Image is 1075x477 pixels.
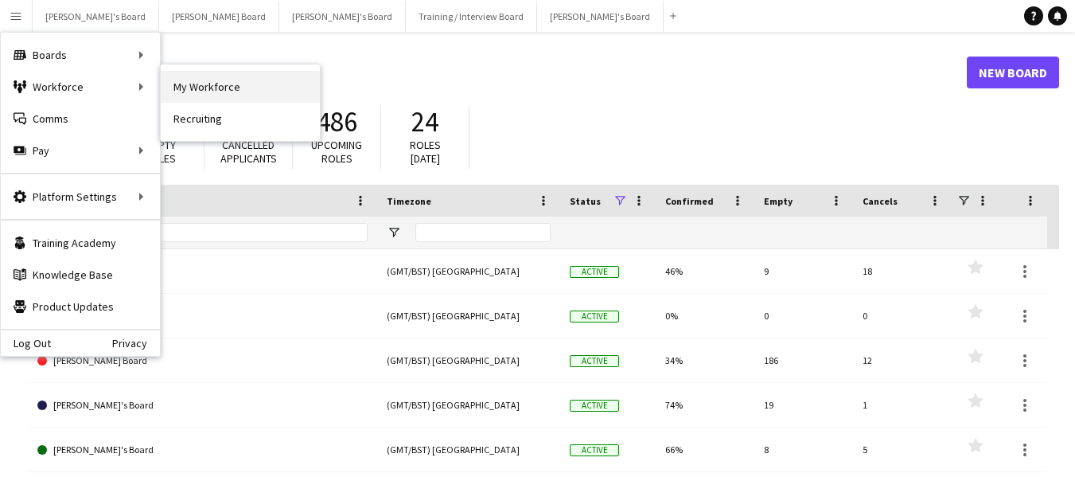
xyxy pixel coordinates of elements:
[37,338,368,383] a: [PERSON_NAME] Board
[537,1,664,32] button: [PERSON_NAME]'s Board
[37,249,368,294] a: [PERSON_NAME]'s Board
[754,428,853,471] div: 8
[311,138,362,166] span: Upcoming roles
[1,135,160,166] div: Pay
[377,294,560,338] div: (GMT/BST) [GEOGRAPHIC_DATA]
[317,104,357,139] span: 486
[754,383,853,427] div: 19
[853,338,952,382] div: 12
[656,383,754,427] div: 74%
[279,1,406,32] button: [PERSON_NAME]'s Board
[1,291,160,323] a: Product Updates
[863,195,898,207] span: Cancels
[656,294,754,338] div: 0%
[570,355,619,367] span: Active
[161,103,320,135] a: Recruiting
[28,61,967,84] h1: Boards
[411,104,438,139] span: 24
[1,259,160,291] a: Knowledge Base
[967,57,1059,88] a: New Board
[570,400,619,412] span: Active
[37,383,368,428] a: [PERSON_NAME]'s Board
[570,444,619,456] span: Active
[853,294,952,338] div: 0
[656,249,754,293] div: 46%
[37,428,368,472] a: [PERSON_NAME]'s Board
[37,294,368,338] a: Cauliflower Cards
[1,181,160,213] div: Platform Settings
[66,223,368,242] input: Board name Filter Input
[1,71,160,103] div: Workforce
[656,338,754,382] div: 34%
[415,223,551,242] input: Timezone Filter Input
[377,428,560,471] div: (GMT/BST) [GEOGRAPHIC_DATA]
[570,311,619,323] span: Active
[387,195,431,207] span: Timezone
[377,383,560,427] div: (GMT/BST) [GEOGRAPHIC_DATA]
[1,337,51,350] a: Log Out
[754,338,853,382] div: 186
[377,338,560,382] div: (GMT/BST) [GEOGRAPHIC_DATA]
[1,39,160,71] div: Boards
[159,1,279,32] button: [PERSON_NAME] Board
[570,266,619,278] span: Active
[406,1,537,32] button: Training / Interview Board
[656,428,754,471] div: 66%
[754,294,853,338] div: 0
[853,383,952,427] div: 1
[387,225,401,240] button: Open Filter Menu
[665,195,714,207] span: Confirmed
[112,337,160,350] a: Privacy
[570,195,601,207] span: Status
[377,249,560,293] div: (GMT/BST) [GEOGRAPHIC_DATA]
[853,249,952,293] div: 18
[161,71,320,103] a: My Workforce
[853,428,952,471] div: 5
[33,1,159,32] button: [PERSON_NAME]'s Board
[410,138,441,166] span: Roles [DATE]
[764,195,793,207] span: Empty
[754,249,853,293] div: 9
[1,103,160,135] a: Comms
[1,227,160,259] a: Training Academy
[220,138,277,166] span: Cancelled applicants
